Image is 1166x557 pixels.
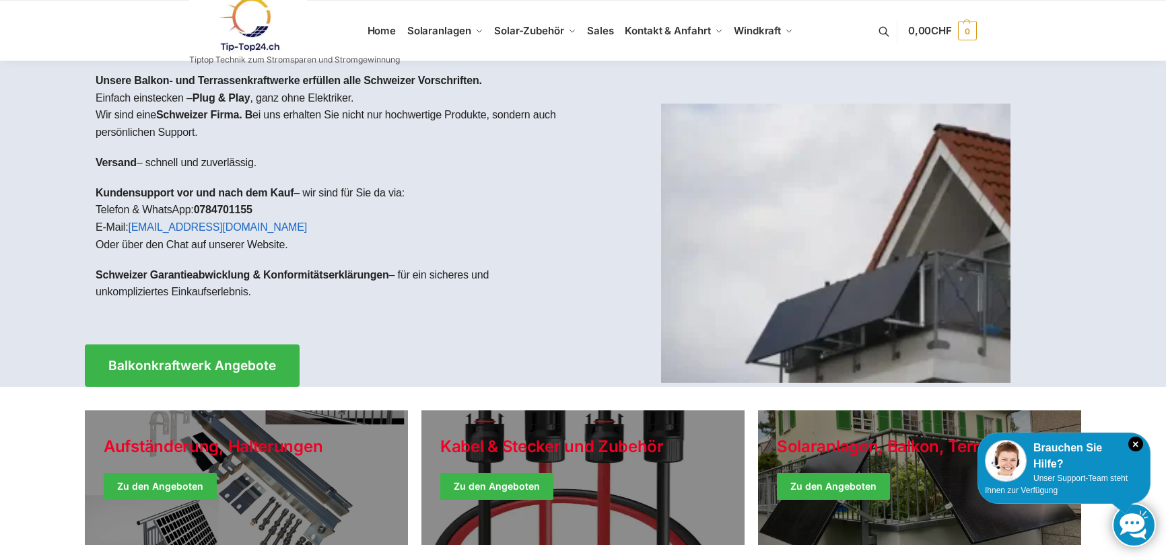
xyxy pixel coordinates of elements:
a: Balkonkraftwerk Angebote [85,344,300,387]
div: Brauchen Sie Hilfe? [985,440,1143,472]
span: Sales [587,24,614,37]
strong: Versand [96,157,137,168]
p: – für ein sicheres und unkompliziertes Einkaufserlebnis. [96,266,572,301]
a: Winter Jackets [758,410,1081,545]
span: Unser Support-Team steht Ihnen zur Verfügung [985,474,1128,495]
i: Schließen [1128,437,1143,451]
strong: Kundensupport vor und nach dem Kauf [96,187,294,198]
a: Solaranlagen [401,1,488,61]
span: Windkraft [734,24,781,37]
a: Holiday Style [85,410,408,545]
strong: 0784701155 [194,204,252,215]
a: Kontakt & Anfahrt [619,1,728,61]
a: 0,00CHF 0 [908,11,977,51]
span: Solar-Zubehör [494,24,564,37]
p: – schnell und zuverlässig. [96,154,572,172]
a: Windkraft [728,1,799,61]
a: Solar-Zubehör [489,1,582,61]
img: Customer service [985,440,1027,482]
span: Balkonkraftwerk Angebote [108,359,276,372]
p: – wir sind für Sie da via: Telefon & WhatsApp: E-Mail: Oder über den Chat auf unserer Website. [96,184,572,253]
span: 0,00 [908,24,952,37]
p: Tiptop Technik zum Stromsparen und Stromgewinnung [189,56,400,64]
span: CHF [931,24,952,37]
strong: Unsere Balkon- und Terrassenkraftwerke erfüllen alle Schweizer Vorschriften. [96,75,482,86]
a: Holiday Style [421,410,745,545]
strong: Schweizer Firma. B [156,109,252,120]
strong: Schweizer Garantieabwicklung & Konformitätserklärungen [96,269,389,281]
a: Sales [582,1,619,61]
a: [EMAIL_ADDRESS][DOMAIN_NAME] [128,221,307,233]
div: Einfach einstecken – , ganz ohne Elektriker. [85,61,583,324]
img: Home 1 [661,104,1010,383]
strong: Plug & Play [193,92,250,104]
span: Kontakt & Anfahrt [625,24,710,37]
span: Solaranlagen [407,24,471,37]
span: 0 [958,22,977,40]
p: Wir sind eine ei uns erhalten Sie nicht nur hochwertige Produkte, sondern auch persönlichen Support. [96,106,572,141]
